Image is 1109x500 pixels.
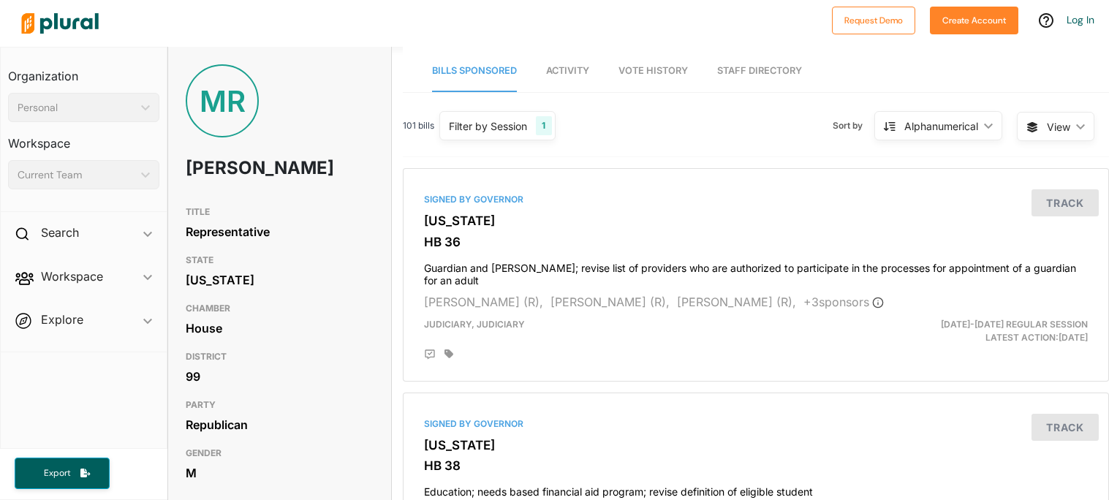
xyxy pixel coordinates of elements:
[41,224,79,240] h2: Search
[449,118,527,134] div: Filter by Session
[8,55,159,87] h3: Organization
[18,100,135,115] div: Personal
[186,444,374,462] h3: GENDER
[424,417,1088,431] div: Signed by Governor
[186,300,374,317] h3: CHAMBER
[1067,13,1094,26] a: Log In
[424,479,1088,499] h4: Education; needs based financial aid program; revise definition of eligible student
[186,203,374,221] h3: TITLE
[677,295,796,309] span: [PERSON_NAME] (R),
[941,319,1088,330] span: [DATE]-[DATE] Regular Session
[930,7,1018,34] button: Create Account
[186,146,298,190] h1: [PERSON_NAME]
[546,65,589,76] span: Activity
[803,295,884,309] span: + 3 sponsor s
[424,438,1088,452] h3: [US_STATE]
[833,119,874,132] span: Sort by
[186,462,374,484] div: M
[1032,414,1099,441] button: Track
[186,221,374,243] div: Representative
[34,467,80,480] span: Export
[424,255,1088,287] h4: Guardian and [PERSON_NAME]; revise list of providers who are authorized to participate in the pro...
[618,50,688,92] a: Vote History
[444,349,453,359] div: Add tags
[424,213,1088,228] h3: [US_STATE]
[536,116,551,135] div: 1
[870,318,1099,344] div: Latest Action: [DATE]
[424,193,1088,206] div: Signed by Governor
[832,7,915,34] button: Request Demo
[546,50,589,92] a: Activity
[1047,119,1070,135] span: View
[424,295,543,309] span: [PERSON_NAME] (R),
[18,167,135,183] div: Current Team
[1032,189,1099,216] button: Track
[424,319,525,330] span: Judiciary, Judiciary
[432,50,517,92] a: Bills Sponsored
[15,458,110,489] button: Export
[550,295,670,309] span: [PERSON_NAME] (R),
[424,458,1088,473] h3: HB 38
[403,119,434,132] span: 101 bills
[186,64,259,137] div: MR
[8,122,159,154] h3: Workspace
[930,12,1018,27] a: Create Account
[186,396,374,414] h3: PARTY
[832,12,915,27] a: Request Demo
[717,50,802,92] a: Staff Directory
[424,349,436,360] div: Add Position Statement
[186,348,374,365] h3: DISTRICT
[904,118,978,134] div: Alphanumerical
[186,414,374,436] div: Republican
[424,235,1088,249] h3: HB 36
[618,65,688,76] span: Vote History
[186,251,374,269] h3: STATE
[186,269,374,291] div: [US_STATE]
[186,365,374,387] div: 99
[432,65,517,76] span: Bills Sponsored
[186,317,374,339] div: House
